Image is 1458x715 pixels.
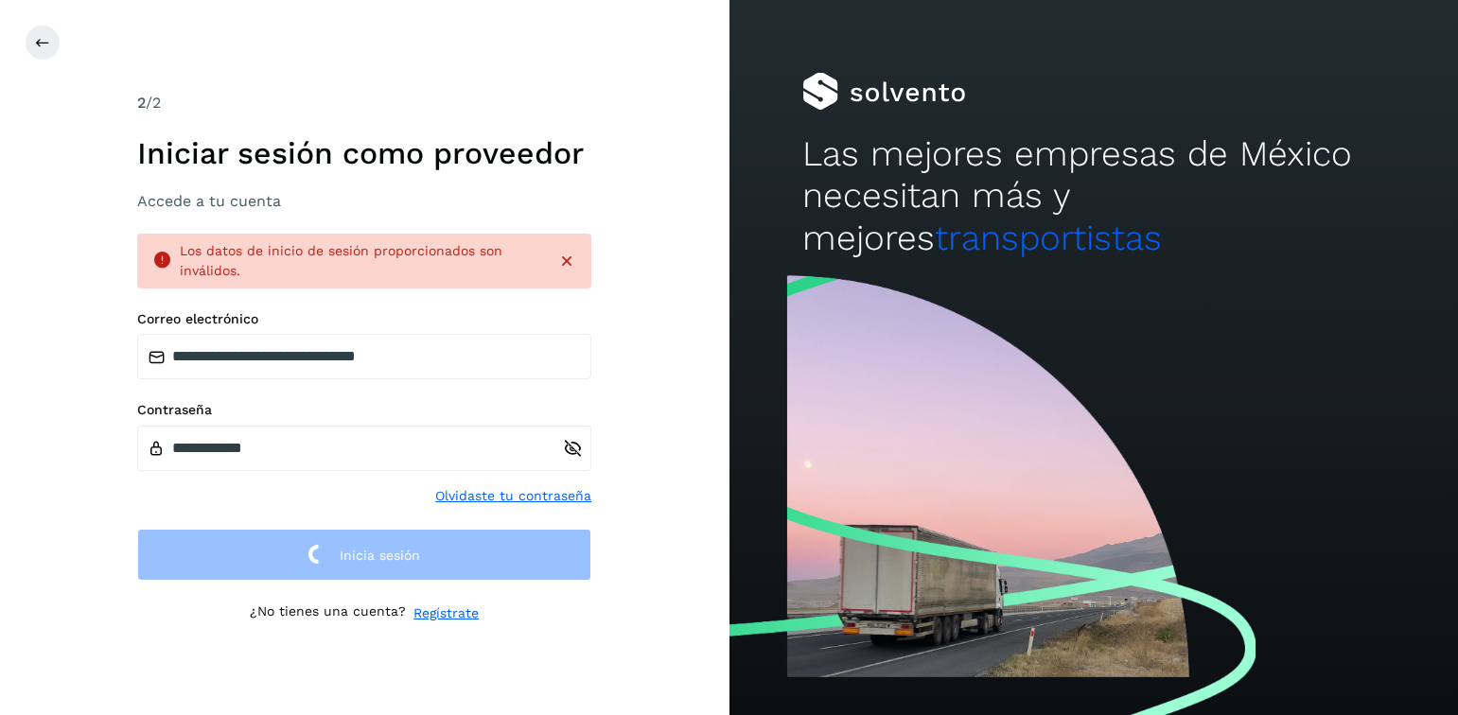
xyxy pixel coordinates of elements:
[180,241,542,281] div: Los datos de inicio de sesión proporcionados son inválidos.
[935,218,1162,258] span: transportistas
[802,133,1385,259] h2: Las mejores empresas de México necesitan más y mejores
[137,311,591,327] label: Correo electrónico
[137,192,591,210] h3: Accede a tu cuenta
[250,603,406,623] p: ¿No tienes una cuenta?
[137,529,591,581] button: Inicia sesión
[435,486,591,506] a: Olvidaste tu contraseña
[137,92,591,114] div: /2
[137,402,591,418] label: Contraseña
[413,603,479,623] a: Regístrate
[137,135,591,171] h1: Iniciar sesión como proveedor
[340,549,420,562] span: Inicia sesión
[137,94,146,112] span: 2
